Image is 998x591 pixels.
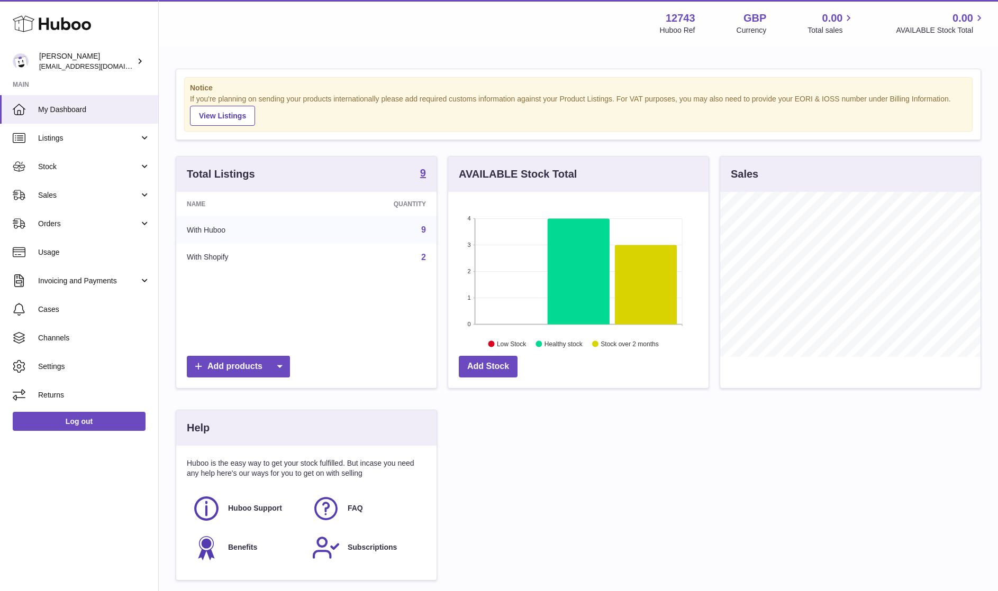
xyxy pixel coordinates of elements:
span: Channels [38,333,150,343]
th: Quantity [316,192,437,216]
a: Huboo Support [192,494,301,523]
span: Usage [38,247,150,257]
text: 0 [467,321,470,327]
text: Low Stock [497,340,527,347]
strong: 12743 [666,11,695,25]
a: 9 [420,168,426,180]
td: With Shopify [176,244,316,271]
a: Subscriptions [312,533,421,562]
div: Currency [737,25,767,35]
div: If you're planning on sending your products internationally please add required customs informati... [190,94,967,126]
h3: Help [187,421,210,435]
strong: GBP [743,11,766,25]
span: Listings [38,133,139,143]
h3: Total Listings [187,167,255,181]
text: 1 [467,294,470,301]
text: Healthy stock [545,340,583,347]
span: Benefits [228,542,257,552]
img: al@vital-drinks.co.uk [13,53,29,69]
span: Invoicing and Payments [38,276,139,286]
strong: Notice [190,83,967,93]
span: Sales [38,190,139,200]
span: 0.00 [952,11,973,25]
h3: AVAILABLE Stock Total [459,167,577,181]
text: 3 [467,242,470,248]
span: Huboo Support [228,503,282,513]
a: View Listings [190,106,255,126]
a: Add products [187,356,290,377]
text: Stock over 2 months [601,340,658,347]
strong: 9 [420,168,426,178]
text: 4 [467,215,470,221]
div: Huboo Ref [660,25,695,35]
div: [PERSON_NAME] [39,51,134,71]
th: Name [176,192,316,216]
td: With Huboo [176,216,316,244]
span: FAQ [348,503,363,513]
a: Benefits [192,533,301,562]
span: My Dashboard [38,105,150,115]
span: Orders [38,219,139,229]
a: 0.00 Total sales [808,11,855,35]
span: AVAILABLE Stock Total [896,25,985,35]
span: [EMAIL_ADDRESS][DOMAIN_NAME] [39,62,156,70]
span: Total sales [808,25,855,35]
a: Log out [13,412,146,431]
span: Returns [38,390,150,400]
span: Stock [38,162,139,172]
text: 2 [467,268,470,274]
p: Huboo is the easy way to get your stock fulfilled. But incase you need any help here's our ways f... [187,458,426,478]
span: Subscriptions [348,542,397,552]
h3: Sales [731,167,758,181]
a: Add Stock [459,356,518,377]
span: Settings [38,362,150,372]
span: 0.00 [822,11,843,25]
a: 9 [421,225,426,234]
a: 0.00 AVAILABLE Stock Total [896,11,985,35]
a: FAQ [312,494,421,523]
a: 2 [421,253,426,262]
span: Cases [38,304,150,315]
